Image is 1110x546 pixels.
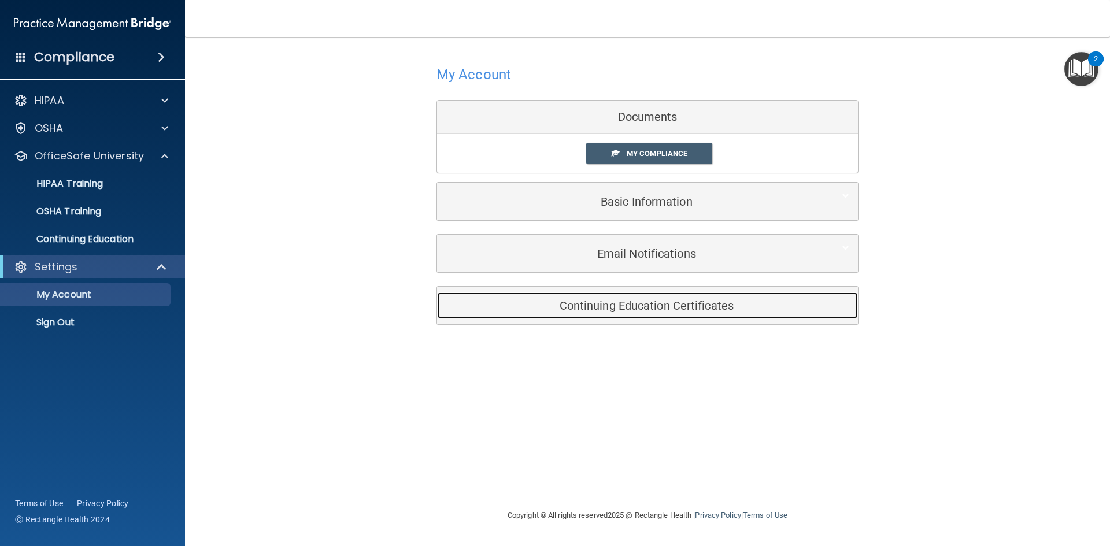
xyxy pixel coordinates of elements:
[446,195,814,208] h5: Basic Information
[627,149,687,158] span: My Compliance
[436,67,511,82] h4: My Account
[8,289,165,300] p: My Account
[35,121,64,135] p: OSHA
[14,94,168,107] a: HIPAA
[8,233,165,245] p: Continuing Education
[14,260,168,274] a: Settings
[695,511,741,519] a: Privacy Policy
[14,121,168,135] a: OSHA
[35,149,144,163] p: OfficeSafe University
[8,206,101,217] p: OSHA Training
[437,101,858,134] div: Documents
[35,260,77,274] p: Settings
[1064,52,1098,86] button: Open Resource Center, 2 new notifications
[34,49,114,65] h4: Compliance
[14,12,171,35] img: PMB logo
[910,464,1096,510] iframe: Drift Widget Chat Controller
[14,149,168,163] a: OfficeSafe University
[446,299,814,312] h5: Continuing Education Certificates
[446,247,814,260] h5: Email Notifications
[15,514,110,525] span: Ⓒ Rectangle Health 2024
[743,511,787,519] a: Terms of Use
[15,497,63,509] a: Terms of Use
[446,292,849,318] a: Continuing Education Certificates
[77,497,129,509] a: Privacy Policy
[8,317,165,328] p: Sign Out
[35,94,64,107] p: HIPAA
[446,188,849,214] a: Basic Information
[8,178,103,190] p: HIPAA Training
[446,240,849,266] a: Email Notifications
[1094,59,1098,74] div: 2
[436,497,859,534] div: Copyright © All rights reserved 2025 @ Rectangle Health | |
